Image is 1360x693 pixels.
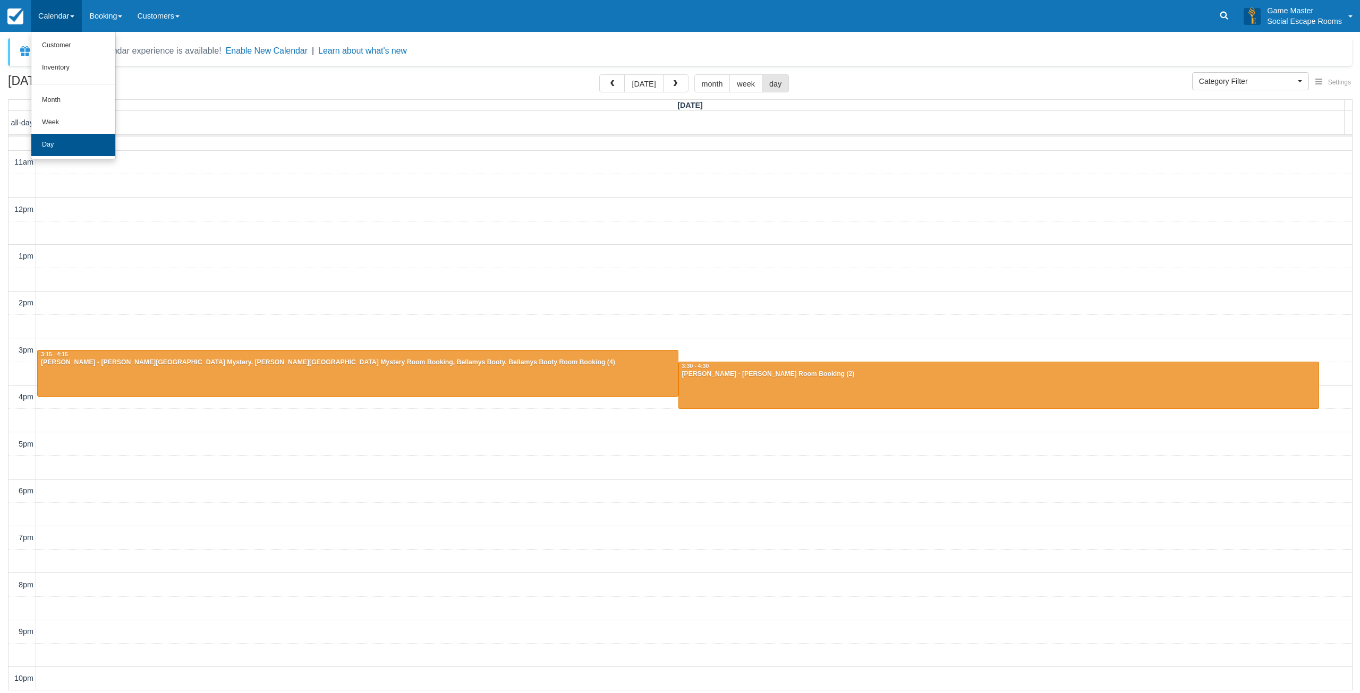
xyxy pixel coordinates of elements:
[19,252,33,260] span: 1pm
[7,8,23,24] img: checkfront-main-nav-mini-logo.png
[31,89,115,112] a: Month
[14,158,33,166] span: 11am
[1328,79,1351,86] span: Settings
[36,45,222,57] div: A new Booking Calendar experience is available!
[1192,72,1309,90] button: Category Filter
[1267,5,1342,16] p: Game Master
[19,346,33,354] span: 3pm
[19,580,33,589] span: 8pm
[19,440,33,448] span: 5pm
[1267,16,1342,27] p: Social Escape Rooms
[14,205,33,213] span: 12pm
[312,46,314,55] span: |
[19,533,33,542] span: 7pm
[11,118,33,127] span: all-day
[8,74,142,94] h2: [DATE]
[19,627,33,636] span: 9pm
[682,363,709,369] span: 3:30 - 4:30
[678,362,1320,408] a: 3:30 - 4:30[PERSON_NAME] - [PERSON_NAME] Room Booking (2)
[1244,7,1261,24] img: A3
[31,32,116,159] ul: Calendar
[31,57,115,79] a: Inventory
[318,46,407,55] a: Learn about what's new
[19,392,33,401] span: 4pm
[1199,76,1295,87] span: Category Filter
[41,352,68,357] span: 3:15 - 4:15
[677,101,703,109] span: [DATE]
[19,298,33,307] span: 2pm
[31,35,115,57] a: Customer
[40,358,675,367] div: [PERSON_NAME] - [PERSON_NAME][GEOGRAPHIC_DATA] Mystery, [PERSON_NAME][GEOGRAPHIC_DATA] Mystery Ro...
[31,134,115,156] a: Day
[37,350,678,397] a: 3:15 - 4:15[PERSON_NAME] - [PERSON_NAME][GEOGRAPHIC_DATA] Mystery, [PERSON_NAME][GEOGRAPHIC_DATA]...
[19,486,33,495] span: 6pm
[694,74,730,92] button: month
[729,74,762,92] button: week
[682,370,1316,379] div: [PERSON_NAME] - [PERSON_NAME] Room Booking (2)
[226,46,308,56] button: Enable New Calendar
[1309,75,1357,90] button: Settings
[624,74,663,92] button: [DATE]
[14,674,33,682] span: 10pm
[762,74,789,92] button: day
[31,112,115,134] a: Week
